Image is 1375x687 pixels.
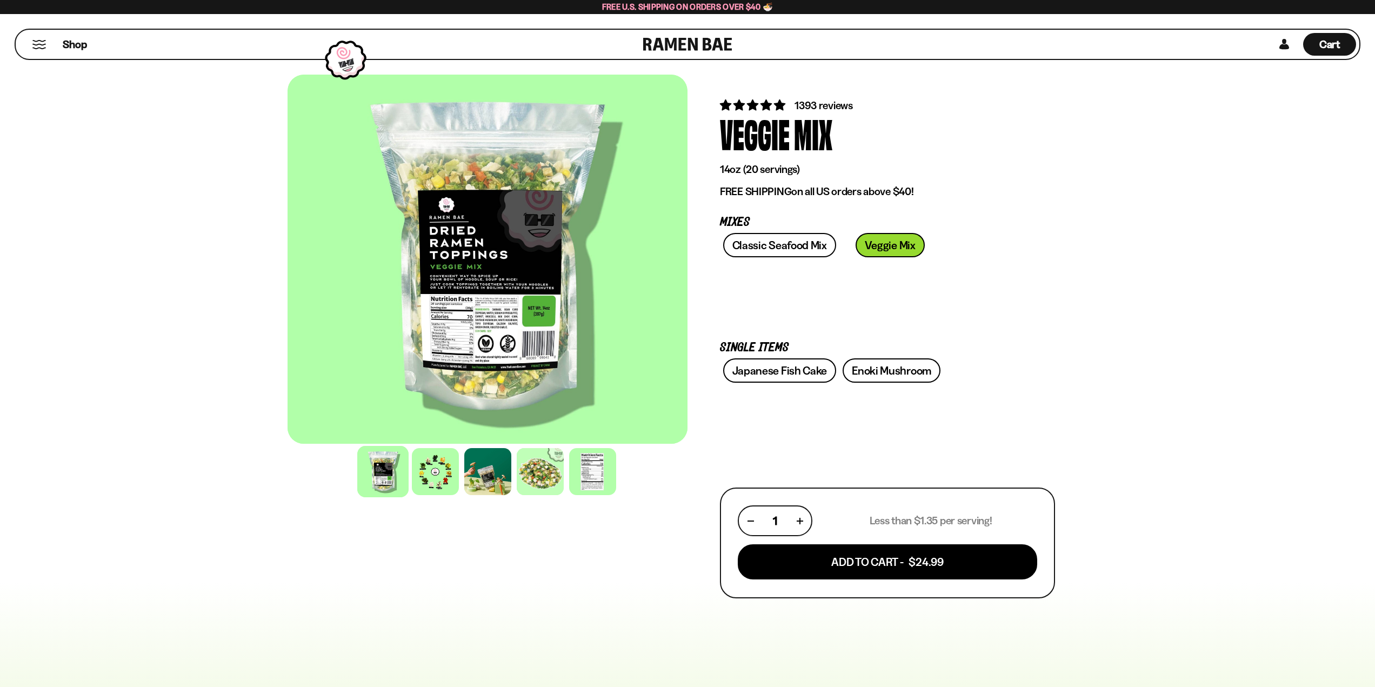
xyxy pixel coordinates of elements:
button: Mobile Menu Trigger [32,40,46,49]
a: Enoki Mushroom [843,358,940,383]
div: Veggie [720,113,790,154]
span: Shop [63,37,87,52]
button: Add To Cart - $24.99 [738,544,1037,579]
span: 1393 reviews [795,99,853,112]
span: Free U.S. Shipping on Orders over $40 🍜 [602,2,773,12]
p: Mixes [720,217,1055,228]
span: 4.76 stars [720,98,787,112]
a: Classic Seafood Mix [723,233,836,257]
p: Less than $1.35 per serving! [870,514,992,528]
a: Japanese Fish Cake [723,358,837,383]
p: Single Items [720,343,1055,353]
span: Cart [1319,38,1340,51]
p: on all US orders above $40! [720,185,1055,198]
p: 14oz (20 servings) [720,163,1055,176]
span: 1 [773,514,777,528]
div: Mix [794,113,832,154]
a: Shop [63,33,87,56]
div: Cart [1303,30,1356,59]
strong: FREE SHIPPING [720,185,791,198]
